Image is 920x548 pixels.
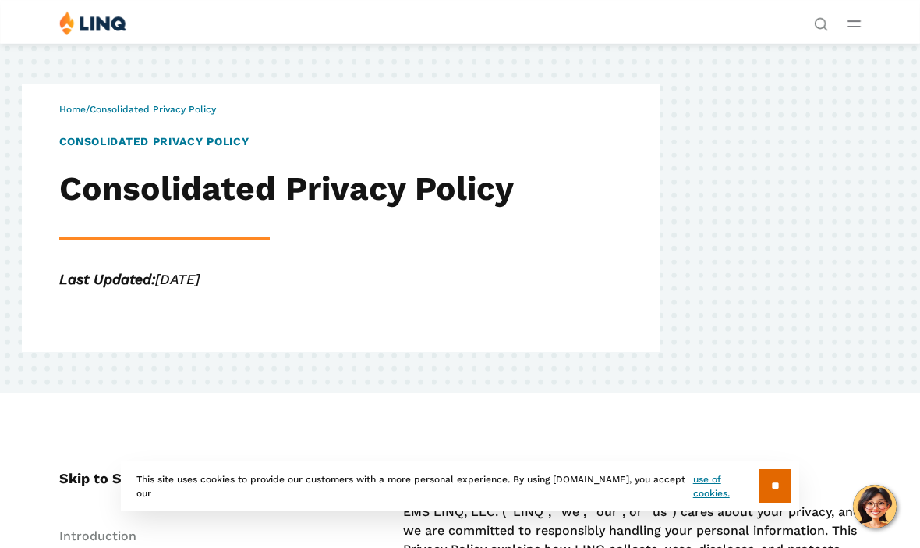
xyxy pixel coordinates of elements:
em: [DATE] [59,271,200,287]
button: Hello, have a question? Let’s chat. [853,485,897,528]
h5: Skip to Section: [59,468,334,489]
div: This site uses cookies to provide our customers with a more personal experience. By using [DOMAIN... [121,461,799,511]
a: Introduction [59,528,136,543]
h2: Consolidated Privacy Policy [59,169,564,208]
img: LINQ | K‑12 Software [59,11,127,35]
strong: Last Updated: [59,271,155,287]
a: use of cookies. [693,472,759,500]
a: Home [59,104,86,115]
span: / [59,104,216,115]
h1: Consolidated Privacy Policy [59,133,564,150]
button: Open Main Menu [847,15,861,32]
button: Open Search Bar [814,16,828,30]
span: Consolidated Privacy Policy [90,104,216,115]
nav: Utility Navigation [814,11,828,30]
